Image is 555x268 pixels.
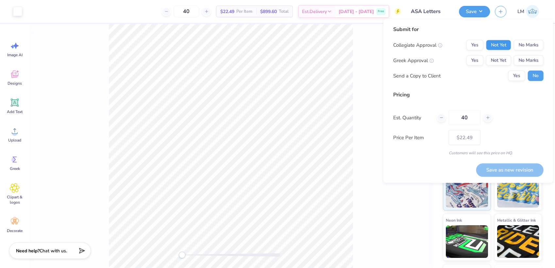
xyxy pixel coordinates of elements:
button: Yes [466,55,483,66]
input: Untitled Design [406,5,454,18]
button: Not Yet [486,55,511,66]
span: Neon Ink [446,217,462,224]
div: Greek Approval [393,57,434,64]
div: Customers will see this price on HQ. [393,150,543,156]
span: Add Text [7,109,23,114]
span: LM [517,8,524,15]
img: Metallic & Glitter Ink [497,225,539,258]
label: Price Per Item [393,134,444,142]
button: No [528,71,543,81]
span: Designs [8,81,22,86]
span: $22.49 [220,8,234,15]
a: LM [514,5,542,18]
div: Pricing [393,91,543,99]
img: Neon Ink [446,225,488,258]
span: Greek [10,166,20,171]
div: Accessibility label [179,252,185,258]
button: No Marks [513,55,543,66]
span: Total [279,8,289,15]
div: Submit for [393,25,543,33]
span: Clipart & logos [4,194,25,205]
div: Send a Copy to Client [393,72,440,80]
span: Decorate [7,228,23,233]
button: Not Yet [486,40,511,50]
img: Lexiana Martinez [526,5,539,18]
span: Upload [8,138,21,143]
span: Metallic & Glitter Ink [497,217,536,224]
strong: Need help? [16,248,40,254]
span: Per Item [236,8,252,15]
input: – – [174,6,199,17]
span: Free [378,9,384,14]
span: Chat with us. [40,248,67,254]
span: $899.60 [260,8,277,15]
div: Collegiate Approval [393,42,442,49]
button: No Marks [513,40,543,50]
img: Puff Ink [497,175,539,208]
button: Yes [466,40,483,50]
span: Image AI [7,52,23,58]
img: Standard [446,175,488,208]
label: Est. Quantity [393,114,432,122]
input: – – [448,110,480,125]
span: [DATE] - [DATE] [339,8,374,15]
span: Est. Delivery [302,8,327,15]
button: Yes [508,71,525,81]
button: Save [459,6,490,17]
